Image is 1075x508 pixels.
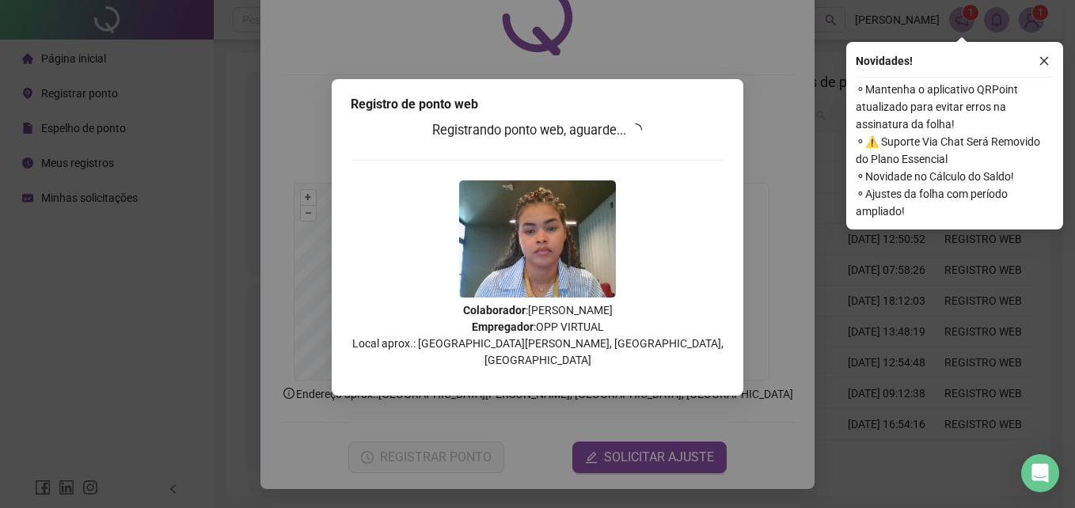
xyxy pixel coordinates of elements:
h3: Registrando ponto web, aguarde... [351,120,724,141]
span: Novidades ! [856,52,913,70]
span: ⚬ ⚠️ Suporte Via Chat Será Removido do Plano Essencial [856,133,1054,168]
strong: Colaborador [463,304,526,317]
span: ⚬ Novidade no Cálculo do Saldo! [856,168,1054,185]
div: Registro de ponto web [351,95,724,114]
span: loading [629,123,642,136]
span: ⚬ Ajustes da folha com período ampliado! [856,185,1054,220]
img: Z [459,180,616,298]
p: : [PERSON_NAME] : OPP VIRTUAL Local aprox.: [GEOGRAPHIC_DATA][PERSON_NAME], [GEOGRAPHIC_DATA], [G... [351,302,724,369]
div: Open Intercom Messenger [1021,454,1059,492]
span: ⚬ Mantenha o aplicativo QRPoint atualizado para evitar erros na assinatura da folha! [856,81,1054,133]
strong: Empregador [472,320,534,333]
span: close [1039,55,1050,66]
